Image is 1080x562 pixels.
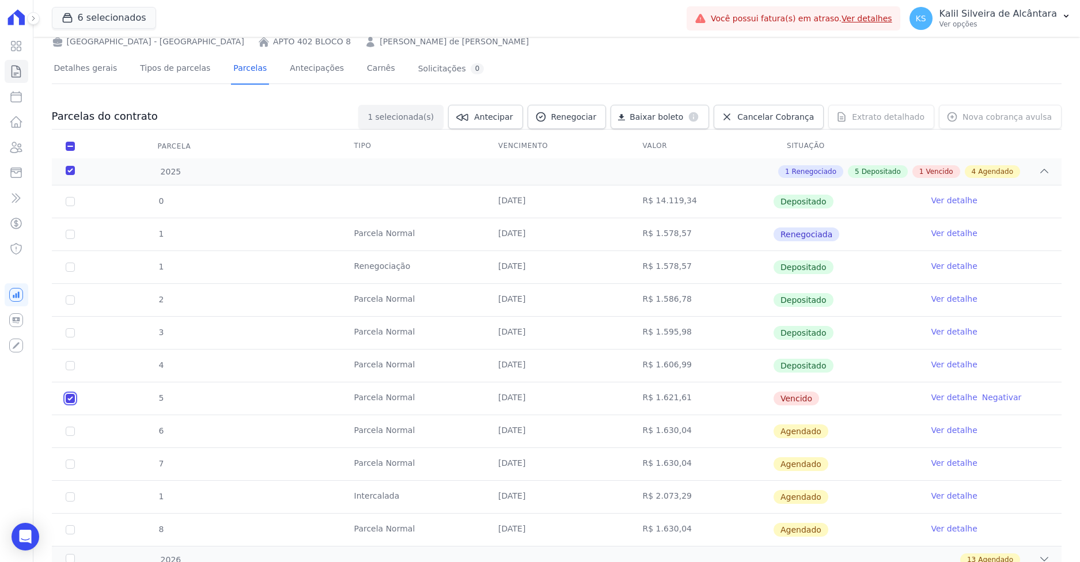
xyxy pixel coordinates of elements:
span: 1 [368,111,373,123]
div: [GEOGRAPHIC_DATA] - [GEOGRAPHIC_DATA] [52,36,244,48]
td: Parcela Normal [340,284,484,316]
a: Antecipações [287,54,346,85]
td: R$ 1.578,57 [629,218,773,250]
div: Solicitações [418,63,484,74]
a: Ver detalhe [931,359,977,370]
span: Depositado [774,260,833,274]
input: Só é possível selecionar pagamentos em aberto [66,361,75,370]
a: Ver detalhe [931,195,977,206]
td: [DATE] [484,481,628,513]
span: Renegociada [774,227,839,241]
span: 4 [158,360,164,370]
td: [DATE] [484,415,628,447]
a: APTO 402 BLOCO 8 [273,36,351,48]
h3: Parcelas do contrato [52,109,158,123]
input: default [66,460,75,469]
div: Parcela [144,135,205,158]
span: Depositado [774,195,833,208]
span: Baixar boleto [630,111,683,123]
p: Ver opções [939,20,1057,29]
span: Vencido [926,166,953,177]
input: default [66,492,75,502]
span: Depositado [774,326,833,340]
td: R$ 1.606,99 [629,350,773,382]
td: R$ 1.595,98 [629,317,773,349]
a: Ver detalhe [931,424,977,436]
td: R$ 1.630,04 [629,514,773,546]
td: Parcela Normal [340,218,484,250]
a: Baixar boleto [611,105,709,129]
input: Só é possível selecionar pagamentos em aberto [66,295,75,305]
input: Só é possível selecionar pagamentos em aberto [66,197,75,206]
span: Renegociado [792,166,836,177]
td: [DATE] [484,448,628,480]
div: 0 [471,63,484,74]
button: KS Kalil Silveira de Alcântara Ver opções [900,2,1080,35]
td: Intercalada [340,481,484,513]
th: Valor [629,134,773,158]
span: 8 [158,525,164,534]
td: Parcela Normal [340,382,484,415]
input: Só é possível selecionar pagamentos em aberto [66,328,75,337]
span: 3 [158,328,164,337]
td: [DATE] [484,218,628,250]
a: Ver detalhe [931,260,977,272]
a: Ver detalhe [931,457,977,469]
a: Ver detalhe [931,490,977,502]
input: default [66,394,75,403]
span: Depositado [774,359,833,373]
td: Parcela Normal [340,317,484,349]
td: [DATE] [484,251,628,283]
span: 7 [158,459,164,468]
td: R$ 1.630,04 [629,415,773,447]
span: 1 [158,262,164,271]
td: [DATE] [484,185,628,218]
input: default [66,427,75,436]
span: Depositado [862,166,901,177]
a: Antecipar [448,105,522,129]
a: Ver detalhe [931,326,977,337]
span: Renegociar [551,111,597,123]
td: R$ 2.073,29 [629,481,773,513]
td: R$ 14.119,34 [629,185,773,218]
input: default [66,525,75,534]
td: Parcela Normal [340,415,484,447]
p: Kalil Silveira de Alcântara [939,8,1057,20]
span: Agendado [774,490,828,504]
a: Ver detalhe [931,392,977,403]
span: Depositado [774,293,833,307]
span: Agendado [978,166,1013,177]
span: 1 [785,166,790,177]
span: 1 [919,166,924,177]
a: Parcelas [231,54,269,85]
span: 4 [972,166,976,177]
th: Tipo [340,134,484,158]
td: [DATE] [484,382,628,415]
td: R$ 1.578,57 [629,251,773,283]
div: Open Intercom Messenger [12,523,39,550]
td: R$ 1.630,04 [629,448,773,480]
span: 2025 [160,166,181,178]
td: [DATE] [484,284,628,316]
a: [PERSON_NAME] de [PERSON_NAME] [380,36,529,48]
span: KS [916,14,926,22]
a: Ver detalhe [931,293,977,305]
span: Vencido [774,392,819,405]
input: Só é possível selecionar pagamentos em aberto [66,263,75,272]
a: Solicitações0 [416,54,487,85]
span: selecionada(s) [375,111,434,123]
span: 2 [158,295,164,304]
td: Parcela Normal [340,514,484,546]
td: R$ 1.621,61 [629,382,773,415]
th: Vencimento [484,134,628,158]
span: 1 [158,229,164,238]
a: Carnês [365,54,397,85]
td: [DATE] [484,514,628,546]
span: 1 [158,492,164,501]
span: Agendado [774,457,828,471]
span: Antecipar [474,111,513,123]
th: Situação [773,134,917,158]
span: Você possui fatura(s) em atraso. [711,13,892,25]
td: Parcela Normal [340,350,484,382]
a: Ver detalhe [931,227,977,239]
